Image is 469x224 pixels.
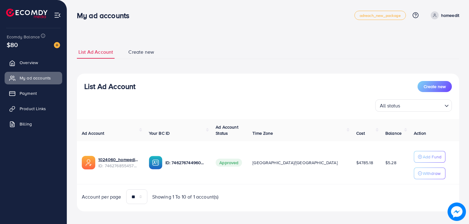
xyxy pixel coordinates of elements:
[98,156,139,163] a: 1024060_homeedit7_1737561213516
[385,130,402,136] span: Balance
[82,156,95,169] img: ic-ads-acc.e4c84228.svg
[356,130,365,136] span: Cost
[354,11,406,20] a: adreach_new_package
[20,106,46,112] span: Product Links
[98,156,139,169] div: <span class='underline'>1024060_homeedit7_1737561213516</span></br>7462768554572742672
[252,130,273,136] span: Time Zone
[149,130,170,136] span: Your BC ID
[360,14,401,17] span: adreach_new_package
[441,12,459,19] p: homeedit
[20,90,37,96] span: Payment
[252,160,338,166] span: [GEOGRAPHIC_DATA]/[GEOGRAPHIC_DATA]
[82,130,104,136] span: Ad Account
[402,100,442,110] input: Search for option
[5,72,62,84] a: My ad accounts
[54,12,61,19] img: menu
[379,101,402,110] span: All status
[7,34,40,40] span: Ecomdy Balance
[375,99,452,112] div: Search for option
[54,42,60,48] img: image
[356,160,373,166] span: $4785.18
[385,160,396,166] span: $5.28
[5,56,62,69] a: Overview
[152,193,219,200] span: Showing 1 To 10 of 1 account(s)
[423,170,441,177] p: Withdraw
[128,48,154,56] span: Create new
[424,83,446,90] span: Create new
[84,82,135,91] h3: List Ad Account
[428,11,459,19] a: homeedit
[418,81,452,92] button: Create new
[448,203,466,221] img: image
[77,11,134,20] h3: My ad accounts
[165,159,206,166] p: ID: 7462767449604177937
[98,163,139,169] span: ID: 7462768554572742672
[5,102,62,115] a: Product Links
[20,60,38,66] span: Overview
[414,168,445,179] button: Withdraw
[149,156,162,169] img: ic-ba-acc.ded83a64.svg
[20,121,32,127] span: Billing
[5,87,62,99] a: Payment
[7,40,18,49] span: $80
[414,151,445,163] button: Add Fund
[414,130,426,136] span: Action
[5,118,62,130] a: Billing
[216,159,242,167] span: Approved
[216,124,238,136] span: Ad Account Status
[6,9,47,18] img: logo
[82,193,121,200] span: Account per page
[423,153,441,160] p: Add Fund
[20,75,51,81] span: My ad accounts
[78,48,113,56] span: List Ad Account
